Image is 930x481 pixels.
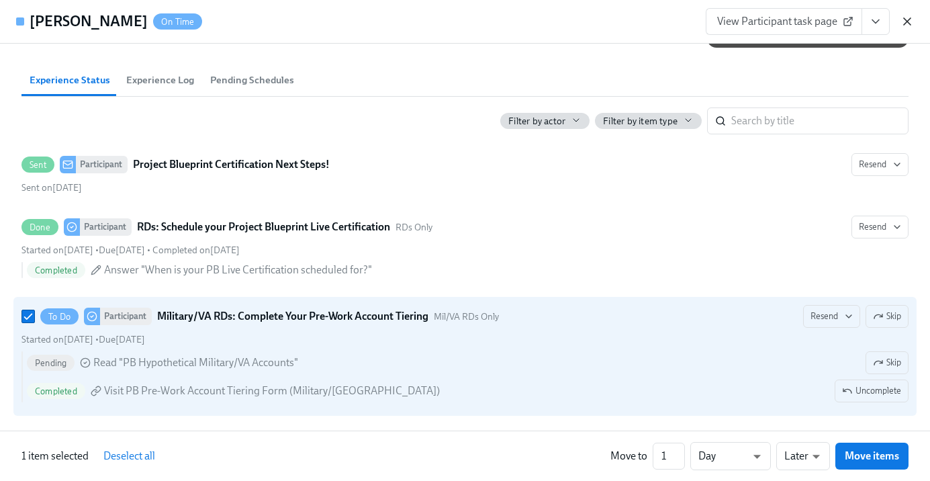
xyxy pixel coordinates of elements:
[690,442,771,470] div: Day
[396,221,432,234] span: This task uses the "RDs Only" audience
[810,310,853,323] span: Resend
[21,245,93,256] span: Wednesday, August 20th 2025, 4:11 pm
[803,305,860,328] button: To DoParticipantMilitary/VA RDs: Complete Your Pre-Work Account TieringMil/VA RDs OnlySkipStarted...
[603,115,678,128] span: Filter by item type
[157,308,428,324] strong: Military/VA RDs: Complete Your Pre-Work Account Tiering
[717,15,851,28] span: View Participant task page
[94,443,165,470] button: Deselect all
[21,222,58,232] span: Done
[851,216,909,238] button: DoneParticipantRDs: Schedule your Project Blueprint Live CertificationRDs OnlyStarted on[DATE] •D...
[104,263,372,277] span: Answer "When is your PB Live Certification scheduled for?"
[21,333,145,346] div: •
[508,115,565,128] span: Filter by actor
[152,245,240,256] span: Friday, August 22nd 2025, 8:16 am
[842,384,901,398] span: Uncomplete
[99,245,145,256] span: Monday, August 25th 2025, 9:00 am
[27,358,75,368] span: Pending
[30,73,110,88] span: Experience Status
[862,8,890,35] button: View task page
[21,334,93,345] span: Monday, August 25th 2025, 9:01 am
[137,219,390,235] strong: RDs: Schedule your Project Blueprint Live Certification
[40,312,79,322] span: To Do
[835,443,909,470] button: Move items
[126,73,194,88] span: Experience Log
[859,220,901,234] span: Resend
[859,158,901,171] span: Resend
[133,157,330,173] strong: Project Blueprint Certification Next Steps!
[21,160,54,170] span: Sent
[731,107,909,134] input: Search by title
[21,449,89,464] p: 1 item selected
[103,449,155,463] span: Deselect all
[210,73,294,88] span: Pending Schedules
[21,182,82,193] span: Wednesday, August 20th 2025, 12:11 pm
[500,113,590,129] button: Filter by actor
[851,153,909,176] button: SentParticipantProject Blueprint Certification Next Steps!Sent on[DATE]
[100,308,152,325] div: Participant
[835,380,909,402] button: To DoParticipantMilitary/VA RDs: Complete Your Pre-Work Account TieringMil/VA RDs OnlyResendSkipS...
[866,351,909,374] button: To DoParticipantMilitary/VA RDs: Complete Your Pre-Work Account TieringMil/VA RDs OnlyResendSkipS...
[706,8,862,35] a: View Participant task page
[93,355,298,370] span: Read "PB Hypothetical Military/VA Accounts"
[21,244,240,257] div: • •
[610,449,647,464] div: Move to
[873,310,901,323] span: Skip
[80,218,132,236] div: Participant
[76,156,128,173] div: Participant
[99,334,145,345] span: Thursday, August 28th 2025, 9:00 am
[434,310,499,323] span: This task uses the "Mil/VA RDs Only" audience
[776,442,830,470] div: Later
[845,449,899,463] span: Move items
[866,305,909,328] button: To DoParticipantMilitary/VA RDs: Complete Your Pre-Work Account TieringMil/VA RDs OnlyResendStart...
[27,265,85,275] span: Completed
[153,17,202,27] span: On Time
[104,384,440,398] span: Visit PB Pre-Work Account Tiering Form (Military/[GEOGRAPHIC_DATA])
[27,386,85,396] span: Completed
[873,356,901,369] span: Skip
[30,11,148,32] h4: [PERSON_NAME]
[595,113,702,129] button: Filter by item type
